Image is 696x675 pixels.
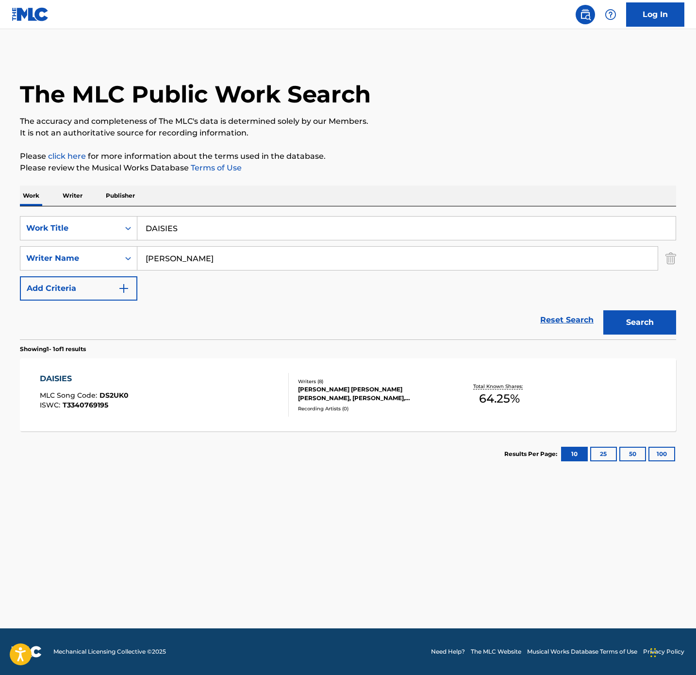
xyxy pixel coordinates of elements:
img: MLC Logo [12,7,49,21]
a: The MLC Website [471,647,521,656]
div: Recording Artists ( 0 ) [298,405,445,412]
span: T3340769195 [63,401,108,409]
p: Please for more information about the terms used in the database. [20,151,676,162]
div: Help [601,5,620,24]
a: Need Help? [431,647,465,656]
h1: The MLC Public Work Search [20,80,371,109]
img: logo [12,646,42,658]
p: The accuracy and completeness of The MLC's data is determined solely by our Members. [20,116,676,127]
p: Work [20,186,42,206]
p: Showing 1 - 1 of 1 results [20,345,86,354]
button: 10 [561,447,588,461]
img: 9d2ae6d4665cec9f34b9.svg [118,283,130,294]
form: Search Form [20,216,676,339]
p: Publisher [103,186,138,206]
a: Musical Works Database Terms of Use [527,647,637,656]
button: 100 [648,447,675,461]
span: MLC Song Code : [40,391,99,400]
span: 64.25 % [479,390,520,407]
img: Delete Criterion [665,246,676,270]
div: [PERSON_NAME] [PERSON_NAME] [PERSON_NAME], [PERSON_NAME], [PERSON_NAME], [PERSON_NAME], [PERSON_N... [298,385,445,403]
div: DAISIES [40,373,129,385]
p: Total Known Shares: [473,383,525,390]
a: Terms of Use [189,163,242,172]
button: Search [603,310,676,335]
img: help [605,9,616,20]
p: Writer [60,186,85,206]
span: Mechanical Licensing Collective © 2025 [53,647,166,656]
button: 50 [619,447,646,461]
span: DS2UK0 [99,391,129,400]
div: Work Title [26,222,114,234]
img: search [580,9,591,20]
div: Drag [650,638,656,667]
p: Results Per Page: [504,450,560,458]
a: click here [48,152,86,161]
a: Privacy Policy [643,647,684,656]
button: Add Criteria [20,276,137,301]
a: Log In [626,2,684,27]
div: Writer Name [26,253,114,264]
a: Public Search [576,5,595,24]
a: Reset Search [535,309,598,331]
p: Please review the Musical Works Database [20,162,676,174]
a: DAISIESMLC Song Code:DS2UK0ISWC:T3340769195Writers (8)[PERSON_NAME] [PERSON_NAME] [PERSON_NAME], ... [20,358,676,431]
p: It is not an authoritative source for recording information. [20,127,676,139]
span: ISWC : [40,401,63,409]
div: Writers ( 8 ) [298,378,445,385]
button: 25 [590,447,617,461]
iframe: Chat Widget [647,628,696,675]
